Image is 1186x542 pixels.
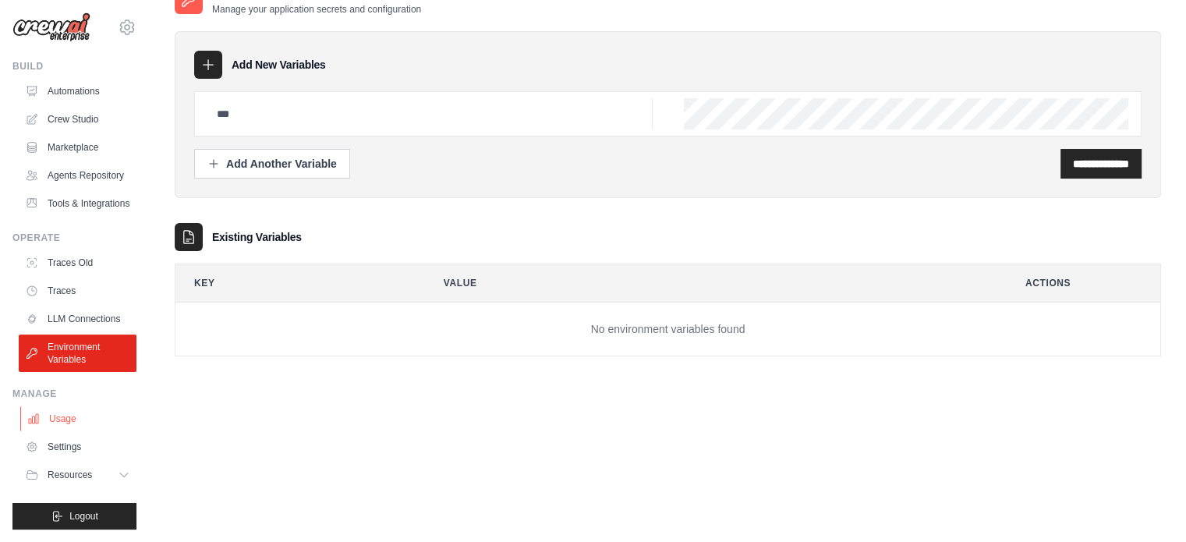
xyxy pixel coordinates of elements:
[175,303,1160,356] td: No environment variables found
[12,388,136,400] div: Manage
[20,406,138,431] a: Usage
[19,306,136,331] a: LLM Connections
[12,60,136,73] div: Build
[19,79,136,104] a: Automations
[175,264,412,302] th: Key
[19,135,136,160] a: Marketplace
[19,163,136,188] a: Agents Repository
[12,232,136,244] div: Operate
[19,462,136,487] button: Resources
[19,191,136,216] a: Tools & Integrations
[19,107,136,132] a: Crew Studio
[19,250,136,275] a: Traces Old
[425,264,994,302] th: Value
[1007,264,1160,302] th: Actions
[232,57,326,73] h3: Add New Variables
[194,149,350,179] button: Add Another Variable
[48,469,92,481] span: Resources
[207,156,337,172] div: Add Another Variable
[212,229,302,245] h3: Existing Variables
[19,335,136,372] a: Environment Variables
[69,510,98,523] span: Logout
[12,503,136,530] button: Logout
[12,12,90,42] img: Logo
[212,3,421,16] p: Manage your application secrets and configuration
[19,278,136,303] a: Traces
[19,434,136,459] a: Settings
